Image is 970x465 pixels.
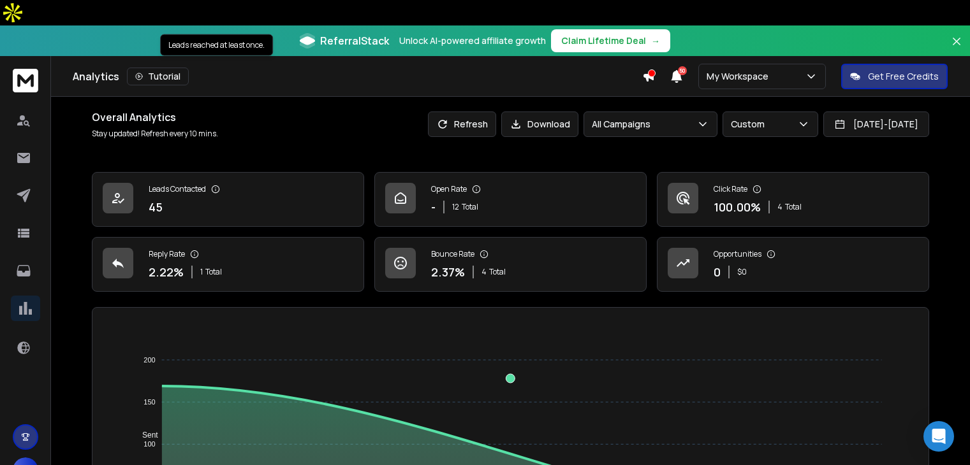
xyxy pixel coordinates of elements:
p: 2.22 % [149,263,184,281]
p: 0 [714,263,721,281]
a: Reply Rate2.22%1Total [92,237,364,292]
button: Get Free Credits [841,64,948,89]
button: Tutorial [127,68,189,85]
span: ReferralStack [320,33,389,48]
p: Leads Contacted [149,184,206,194]
div: Analytics [73,68,642,85]
p: Refresh [454,118,488,131]
p: All Campaigns [592,118,656,131]
p: Open Rate [431,184,467,194]
p: Get Free Credits [868,70,939,83]
p: Unlock AI-powered affiliate growth [399,34,546,47]
p: Leads reached at least once. [168,40,265,50]
p: 45 [149,198,163,216]
p: 100.00 % [714,198,761,216]
a: Opportunities0$0 [657,237,929,292]
p: Bounce Rate [431,249,474,259]
span: 50 [678,66,687,75]
span: Total [462,202,478,212]
tspan: 100 [143,440,155,448]
h1: Overall Analytics [92,110,218,125]
p: Click Rate [714,184,747,194]
span: 12 [452,202,459,212]
button: [DATE]-[DATE] [823,111,929,137]
p: - [431,198,436,216]
tspan: 200 [143,356,155,364]
p: Opportunities [714,249,761,259]
button: Close banner [948,33,965,64]
span: → [651,34,660,47]
div: Open Intercom Messenger [923,421,954,452]
a: Leads Contacted45 [92,172,364,227]
button: Refresh [428,111,496,137]
button: Claim Lifetime Deal→ [551,29,670,52]
p: Custom [731,118,770,131]
span: Total [785,202,802,212]
a: Bounce Rate2.37%4Total [374,237,647,292]
span: 4 [481,267,487,277]
p: Reply Rate [149,249,185,259]
span: Sent [133,431,158,440]
p: Download [527,118,570,131]
p: 2.37 % [431,263,465,281]
a: Open Rate-12Total [374,172,647,227]
span: Total [205,267,222,277]
button: Download [501,111,578,137]
span: 4 [777,202,783,212]
span: 1 [200,267,203,277]
p: My Workspace [707,70,774,83]
tspan: 150 [143,398,155,406]
p: Stay updated! Refresh every 10 mins. [92,129,218,139]
span: Total [489,267,506,277]
p: $ 0 [737,267,747,277]
a: Click Rate100.00%4Total [657,172,929,227]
